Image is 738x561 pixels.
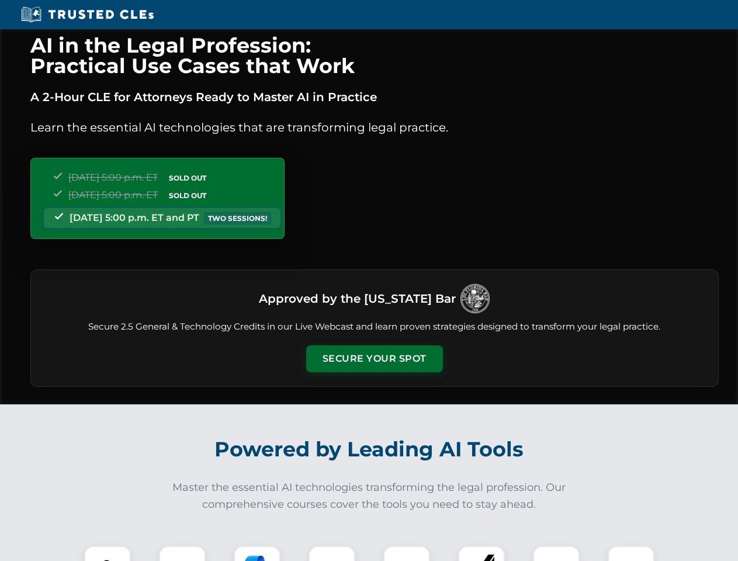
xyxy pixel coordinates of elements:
img: Logo [460,284,490,313]
h3: Approved by the [US_STATE] Bar [259,288,456,309]
p: Master the essential AI technologies transforming the legal profession. Our comprehensive courses... [165,479,574,513]
span: [DATE] 5:00 p.m. ET [68,172,158,183]
p: A 2-Hour CLE for Attorneys Ready to Master AI in Practice [30,88,719,106]
span: SOLD OUT [165,172,210,184]
img: Trusted CLEs [18,6,157,23]
p: Learn the essential AI technologies that are transforming legal practice. [30,118,719,137]
button: Secure Your Spot [306,345,443,372]
h2: Powered by Leading AI Tools [46,429,693,470]
span: SOLD OUT [165,189,210,202]
span: [DATE] 5:00 p.m. ET [68,189,158,200]
p: Secure 2.5 General & Technology Credits in our Live Webcast and learn proven strategies designed ... [45,320,704,334]
h1: AI in the Legal Profession: Practical Use Cases that Work [30,35,719,76]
